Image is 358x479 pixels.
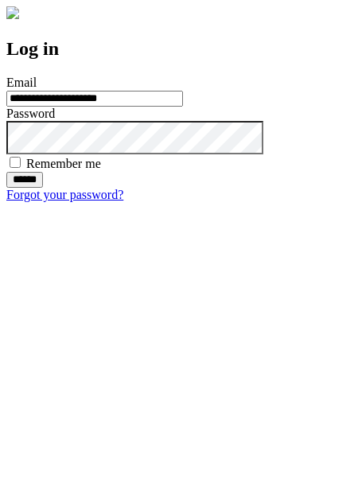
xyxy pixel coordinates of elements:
[6,6,19,19] img: logo-4e3dc11c47720685a147b03b5a06dd966a58ff35d612b21f08c02c0306f2b779.png
[6,76,37,89] label: Email
[6,107,55,120] label: Password
[26,157,101,170] label: Remember me
[6,38,352,60] h2: Log in
[6,188,123,201] a: Forgot your password?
